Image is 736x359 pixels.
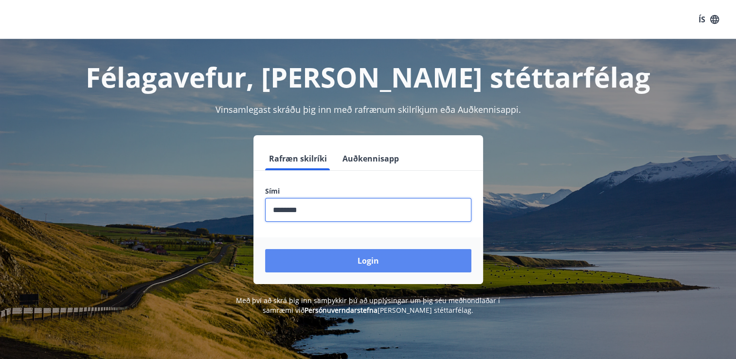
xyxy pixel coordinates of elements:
button: Rafræn skilríki [265,147,331,170]
button: ÍS [693,11,724,28]
button: Login [265,249,471,272]
button: Auðkennisapp [339,147,403,170]
span: Vinsamlegast skráðu þig inn með rafrænum skilríkjum eða Auðkennisappi. [215,104,521,115]
a: Persónuverndarstefna [305,305,377,315]
h1: Félagavefur, [PERSON_NAME] stéttarfélag [30,58,707,95]
label: Sími [265,186,471,196]
span: Með því að skrá þig inn samþykkir þú að upplýsingar um þig séu meðhöndlaðar í samræmi við [PERSON... [236,296,500,315]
